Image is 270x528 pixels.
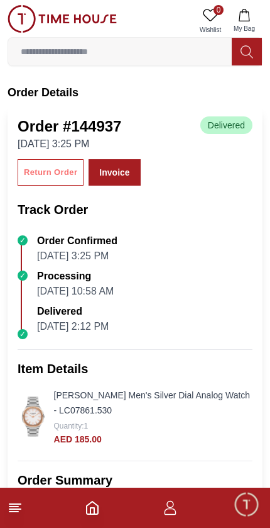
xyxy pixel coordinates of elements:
[37,233,117,249] p: Order Confirmed
[197,365,264,388] div: Exchanges
[165,342,197,351] span: 01:41 PM
[33,394,153,417] div: Nearest Store Locator
[18,396,49,437] img: ...
[226,5,262,37] button: My Bag
[18,137,121,152] p: [DATE] 3:25 PM
[18,159,84,186] button: Return Order
[18,471,252,489] h2: Order Summary
[54,434,102,444] span: AED 185.00
[18,306,189,347] span: Hello! I'm your Time House Watches Support Assistant. How can I assist you [DATE]?
[195,5,226,37] a: 0Wishlist
[41,398,144,413] span: Nearest Store Locator
[233,491,261,519] div: Chat Widget
[151,423,264,446] div: Track your Shipment
[159,427,256,442] span: Track your Shipment
[89,159,140,186] a: Invoice
[200,116,252,134] div: Delivered
[60,369,120,384] span: New Enquiry
[35,8,57,30] img: Profile picture of Zoe
[143,369,182,384] span: Services
[8,5,117,33] img: ...
[24,166,77,180] div: Return Order
[159,394,264,417] div: Request a callback
[18,360,252,378] h2: Item Details
[52,365,128,388] div: New Enquiry
[37,319,109,334] p: [DATE] 2:12 PM
[205,369,256,384] span: Exchanges
[85,500,100,515] a: Home
[167,398,256,413] span: Request a callback
[18,201,252,218] h2: Track Order
[229,24,260,33] span: My Bag
[18,116,121,137] h1: Order # 144937
[63,13,191,25] div: [PERSON_NAME]
[37,269,114,284] p: Processing
[9,282,270,295] div: [PERSON_NAME]
[54,422,89,430] span: Quantity : 1
[37,284,114,299] p: [DATE] 10:58 AM
[8,84,262,101] h6: Order Details
[54,390,251,415] a: [PERSON_NAME] Men's Silver Dial Analog Watch - LC07861.530
[37,304,109,319] p: Delivered
[239,6,264,31] em: Minimize
[195,25,226,35] span: Wishlist
[134,365,190,388] div: Services
[37,249,117,264] p: [DATE] 3:25 PM
[213,5,224,15] span: 0
[6,6,31,31] em: Back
